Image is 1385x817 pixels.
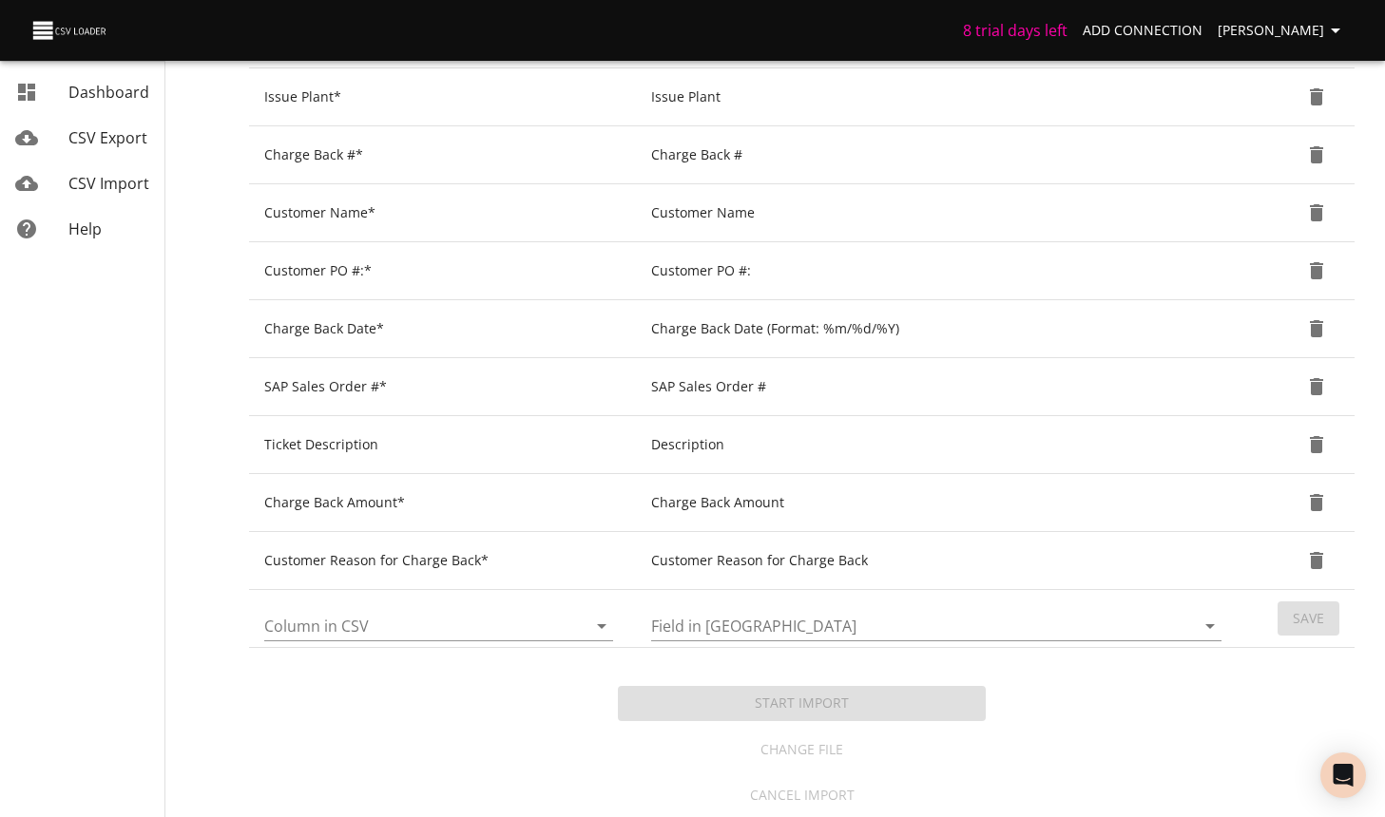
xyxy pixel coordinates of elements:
[249,358,636,416] td: SAP Sales Order #*
[1218,19,1347,43] span: [PERSON_NAME]
[1294,538,1339,583] button: Delete
[1294,248,1339,294] button: Delete
[68,173,149,194] span: CSV Import
[249,242,636,300] td: Customer PO #:*
[1294,422,1339,467] button: Delete
[1294,132,1339,178] button: Delete
[636,300,1244,358] td: Charge Back Date (Format: %m/%d/%Y)
[249,474,636,532] td: Charge Back Amount*
[963,17,1068,44] h6: 8 trial days left
[249,300,636,358] td: Charge Back Date*
[1294,74,1339,120] button: Delete
[30,17,110,44] img: CSV Loader
[636,126,1244,184] td: Charge Back #
[1075,13,1210,48] a: Add Connection
[1294,306,1339,351] button: Delete
[1083,19,1202,43] span: Add Connection
[636,184,1244,242] td: Customer Name
[636,242,1244,300] td: Customer PO #:
[1294,364,1339,409] button: Delete
[636,358,1244,416] td: SAP Sales Order #
[68,127,147,148] span: CSV Export
[636,474,1244,532] td: Charge Back Amount
[636,532,1244,590] td: Customer Reason for Charge Back
[1294,480,1339,525] button: Delete
[1320,752,1366,798] div: Open Intercom Messenger
[249,532,636,590] td: Customer Reason for Charge Back*
[68,82,149,103] span: Dashboard
[249,416,636,474] td: Ticket Description
[249,68,636,126] td: Issue Plant*
[636,416,1244,474] td: Description
[249,126,636,184] td: Charge Back #*
[249,184,636,242] td: Customer Name*
[1294,190,1339,236] button: Delete
[636,68,1244,126] td: Issue Plant
[68,218,102,239] span: Help
[1210,13,1355,48] button: [PERSON_NAME]
[588,613,615,639] button: Open
[1197,613,1223,639] button: Open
